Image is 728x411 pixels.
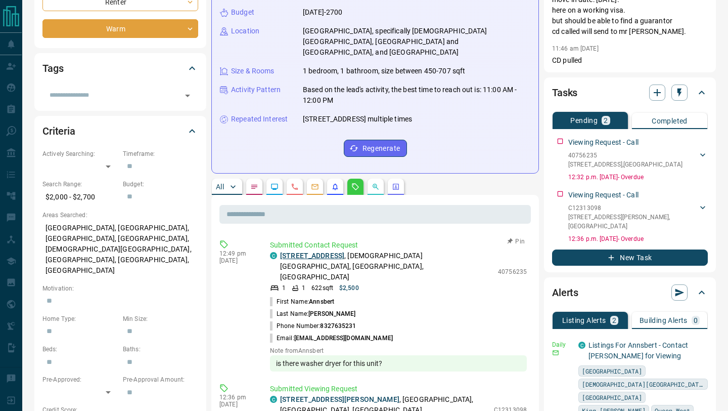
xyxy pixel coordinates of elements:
div: Criteria [42,119,198,143]
h2: Alerts [552,284,578,301]
p: [DATE] [219,401,255,408]
p: 0 [694,317,698,324]
span: [DEMOGRAPHIC_DATA][GEOGRAPHIC_DATA] [582,379,704,389]
p: [GEOGRAPHIC_DATA], specifically [DEMOGRAPHIC_DATA][GEOGRAPHIC_DATA], [GEOGRAPHIC_DATA] and [GEOGR... [303,26,530,58]
svg: Lead Browsing Activity [270,183,279,191]
h2: Criteria [42,123,75,139]
span: [GEOGRAPHIC_DATA] [582,392,642,402]
p: Timeframe: [123,149,198,158]
svg: Emails [311,183,319,191]
p: Actively Searching: [42,149,118,158]
div: condos.ca [578,342,585,349]
p: C12313098 [568,203,698,213]
p: Areas Searched: [42,211,198,220]
p: 12:49 pm [219,250,255,257]
p: Motivation: [42,284,198,293]
p: Beds: [42,345,118,354]
h2: Tasks [552,85,577,101]
p: Building Alerts [640,317,688,324]
svg: Opportunities [372,183,380,191]
button: New Task [552,250,708,266]
p: [GEOGRAPHIC_DATA], [GEOGRAPHIC_DATA], [GEOGRAPHIC_DATA], [GEOGRAPHIC_DATA], [DEMOGRAPHIC_DATA][GE... [42,220,198,279]
p: 12:36 pm [219,394,255,401]
p: Submitted Viewing Request [270,384,527,394]
svg: Email [552,349,559,356]
span: [GEOGRAPHIC_DATA] [582,366,642,376]
svg: Requests [351,183,359,191]
p: Daily [552,340,572,349]
p: Note from Annsbert [270,347,527,354]
svg: Calls [291,183,299,191]
p: Listing Alerts [562,317,606,324]
p: Pending [570,117,598,124]
p: 11:46 am [DATE] [552,45,599,52]
p: Email: [270,334,393,343]
svg: Listing Alerts [331,183,339,191]
p: 40756235 [498,267,527,276]
span: 8327635231 [320,322,356,330]
div: C12313098[STREET_ADDRESS][PERSON_NAME],[GEOGRAPHIC_DATA] [568,201,708,233]
svg: Agent Actions [392,183,400,191]
span: [EMAIL_ADDRESS][DOMAIN_NAME] [294,335,393,342]
p: Last Name: [270,309,356,318]
div: is there washer dryer for this unit? [270,355,527,372]
p: [STREET_ADDRESS] multiple times [303,114,412,125]
p: Viewing Request - Call [568,137,639,148]
p: Pre-Approval Amount: [123,375,198,384]
p: 1 [282,283,286,293]
p: Location [231,26,259,36]
p: Submitted Contact Request [270,240,527,251]
p: 12:36 p.m. [DATE] - Overdue [568,234,708,243]
div: condos.ca [270,396,277,403]
div: Warm [42,19,198,38]
p: Size & Rooms [231,66,275,76]
button: Pin [502,237,531,246]
p: [STREET_ADDRESS][PERSON_NAME] , [GEOGRAPHIC_DATA] [568,213,698,231]
button: Regenerate [344,140,407,157]
a: [STREET_ADDRESS] [280,252,344,260]
p: [DATE] [219,257,255,264]
div: Tasks [552,80,708,105]
p: Min Size: [123,314,198,323]
p: 622 sqft [311,283,333,293]
p: 1 [302,283,305,293]
span: [PERSON_NAME] [308,310,355,317]
p: Repeated Interest [231,114,288,125]
h2: Tags [42,60,63,76]
p: 12:32 p.m. [DATE] - Overdue [568,173,708,182]
p: $2,000 - $2,700 [42,189,118,205]
p: Search Range: [42,180,118,189]
a: Listings For Annsbert - Contact [PERSON_NAME] for Viewing [588,341,688,360]
a: [STREET_ADDRESS][PERSON_NAME] [280,395,399,403]
p: Viewing Request - Call [568,190,639,200]
p: Activity Pattern [231,85,281,95]
p: First Name: [270,297,334,306]
p: 1 bedroom, 1 bathroom, size between 450-707 sqft [303,66,465,76]
div: Tags [42,56,198,80]
p: CD pulled [552,55,708,66]
p: Home Type: [42,314,118,323]
svg: Notes [250,183,258,191]
p: Phone Number: [270,321,356,331]
p: 40756235 [568,151,682,160]
p: , [DEMOGRAPHIC_DATA][GEOGRAPHIC_DATA], [GEOGRAPHIC_DATA], [GEOGRAPHIC_DATA] [280,251,493,282]
p: Based on the lead's activity, the best time to reach out is: 11:00 AM - 12:00 PM [303,85,530,106]
div: condos.ca [270,252,277,259]
p: [STREET_ADDRESS] , [GEOGRAPHIC_DATA] [568,160,682,169]
p: 2 [612,317,616,324]
p: All [216,183,224,190]
p: Baths: [123,345,198,354]
div: 40756235[STREET_ADDRESS],[GEOGRAPHIC_DATA] [568,149,708,171]
p: [DATE]-2700 [303,7,342,18]
p: 2 [604,117,608,124]
span: Annsbert [309,298,334,305]
div: Alerts [552,280,708,305]
p: Budget [231,7,254,18]
p: $2,500 [339,283,359,293]
p: Pre-Approved: [42,375,118,384]
p: Budget: [123,180,198,189]
p: Completed [652,117,688,125]
button: Open [180,89,195,103]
